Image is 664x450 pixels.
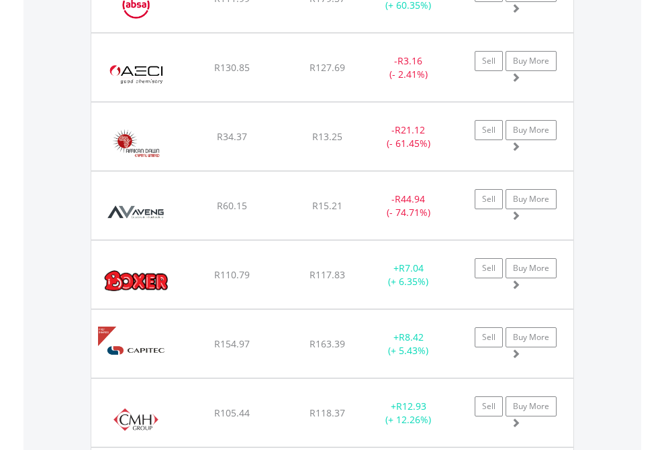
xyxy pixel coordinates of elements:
img: EQU.ZA.ADW.png [98,119,174,167]
img: EQU.ZA.BOX.png [98,258,175,305]
a: Buy More [506,396,557,416]
a: Sell [475,120,503,140]
div: + (+ 5.43%) [367,331,450,357]
span: R117.83 [310,268,345,281]
div: - (- 61.45%) [367,123,450,150]
a: Sell [475,396,503,416]
a: Sell [475,258,503,278]
a: Buy More [506,189,557,209]
img: EQU.ZA.AEG.png [98,188,174,236]
a: Sell [475,51,503,71]
img: EQU.ZA.CPIP.png [98,327,174,374]
div: + (+ 12.26%) [367,400,450,427]
span: R3.16 [397,54,422,67]
img: EQU.ZA.AFE.png [98,50,174,98]
a: Sell [475,327,503,347]
span: R110.79 [214,268,250,281]
a: Buy More [506,120,557,140]
span: R118.37 [310,406,345,419]
img: EQU.ZA.CMH.png [98,396,174,443]
a: Buy More [506,51,557,71]
span: R44.94 [395,192,425,205]
span: R21.12 [395,123,425,136]
span: R7.04 [399,262,424,274]
a: Sell [475,189,503,209]
span: R130.85 [214,61,250,74]
a: Buy More [506,258,557,278]
span: R13.25 [312,130,342,143]
span: R34.37 [217,130,247,143]
div: + (+ 6.35%) [367,262,450,288]
span: R154.97 [214,337,250,350]
span: R163.39 [310,337,345,350]
span: R12.93 [396,400,426,412]
span: R8.42 [399,331,424,343]
span: R60.15 [217,199,247,212]
span: R15.21 [312,199,342,212]
span: R105.44 [214,406,250,419]
div: - (- 74.71%) [367,192,450,219]
div: - (- 2.41%) [367,54,450,81]
span: R127.69 [310,61,345,74]
a: Buy More [506,327,557,347]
